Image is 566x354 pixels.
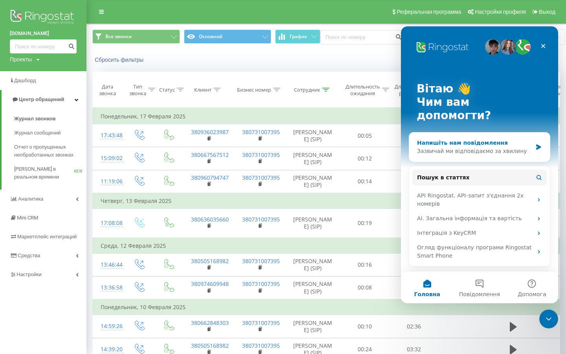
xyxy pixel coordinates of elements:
[2,90,86,109] a: Центр обращений
[17,234,77,240] span: Маркетплейс интеграций
[14,112,86,126] a: Журнал звонков
[101,151,116,166] div: 15:09:02
[340,209,390,238] td: 00:19
[340,276,390,299] td: 00:08
[191,319,229,326] a: 380662848303
[101,319,116,334] div: 14:59:26
[340,124,390,147] td: 00:05
[92,56,147,63] button: Сбросить фильтры
[105,33,132,40] span: Все звонки
[242,151,280,159] a: 380731007395
[390,147,439,170] td: 01:01
[285,315,340,338] td: [PERSON_NAME] (SIP)
[294,87,320,93] div: Сотрудник
[285,170,340,193] td: [PERSON_NAME] (SIP)
[14,162,86,184] a: [PERSON_NAME] в реальном времениNEW
[397,9,461,15] span: Реферальная программа
[320,30,404,44] input: Поиск по номеру
[10,55,32,63] div: Проекты
[340,147,390,170] td: 00:12
[101,216,116,231] div: 17:08:08
[101,174,116,189] div: 11:19:06
[242,280,280,288] a: 380731007395
[285,253,340,276] td: [PERSON_NAME] (SIP)
[10,29,77,37] a: [DOMAIN_NAME]
[191,342,229,349] a: 380505168982
[159,87,175,93] div: Статус
[14,165,74,181] span: [PERSON_NAME] в реальном времени
[191,151,229,159] a: 380667567512
[101,280,116,295] div: 13:36:58
[17,271,42,277] span: Настройки
[290,34,307,39] span: График
[390,124,439,147] td: 02:11
[191,128,229,136] a: 380936023987
[242,174,280,181] a: 380731007395
[340,315,390,338] td: 00:10
[340,253,390,276] td: 00:16
[184,29,272,44] button: Основной
[475,9,526,15] span: Настройки профиля
[191,216,229,223] a: 380636035660
[539,310,558,328] iframe: Intercom live chat
[191,174,229,181] a: 380960794747
[285,276,340,299] td: [PERSON_NAME] (SIP)
[14,129,61,137] span: Журнал сообщений
[242,128,280,136] a: 380731007395
[390,315,439,338] td: 02:36
[14,140,86,162] a: Отчет о пропущенных необработанных звонках
[390,276,439,299] td: 01:12
[539,9,555,15] span: Выход
[17,215,38,221] span: Mini CRM
[101,257,116,273] div: 13:46:44
[194,87,211,93] div: Клиент
[10,39,77,53] input: Поиск по номеру
[242,319,280,326] a: 380731007395
[390,170,439,193] td: 01:49
[191,257,229,265] a: 380505168982
[191,280,229,288] a: 380974609948
[93,83,122,97] div: Дата звонка
[92,29,180,44] button: Все звонки
[285,209,340,238] td: [PERSON_NAME] (SIP)
[14,143,83,159] span: Отчет о пропущенных необработанных звонках
[237,87,271,93] div: Бизнес номер
[242,216,280,223] a: 380731007395
[10,8,77,28] img: Ringostat logo
[340,170,390,193] td: 00:14
[19,96,64,102] span: Центр обращений
[242,257,280,265] a: 380731007395
[18,253,40,258] span: Средства
[14,126,86,140] a: Журнал сообщений
[345,83,380,97] div: Длительность ожидания
[285,124,340,147] td: [PERSON_NAME] (SIP)
[390,253,439,276] td: 01:25
[401,26,558,303] iframe: Intercom live chat
[18,196,43,202] span: Аналитика
[275,29,320,44] button: График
